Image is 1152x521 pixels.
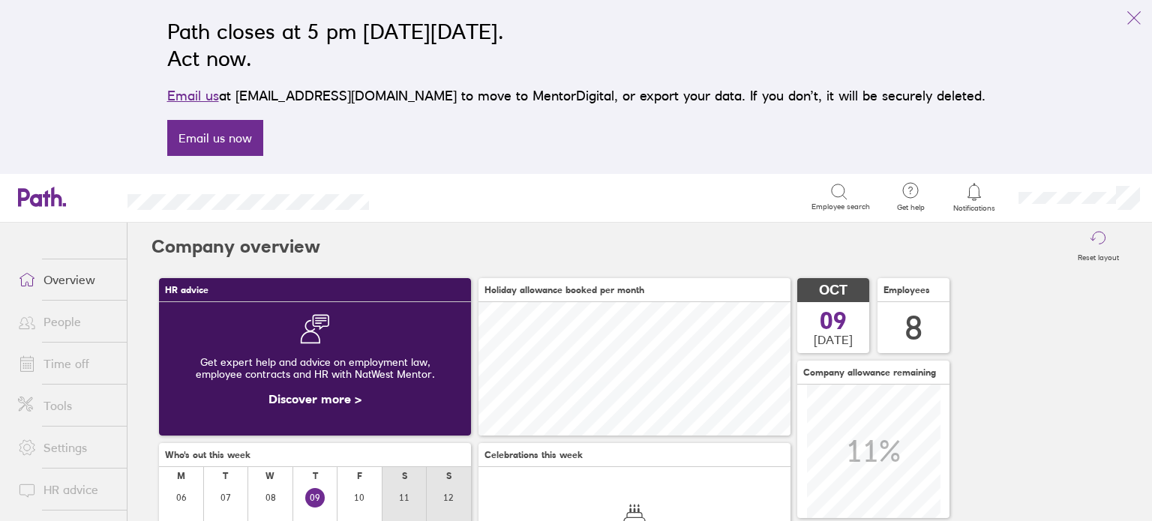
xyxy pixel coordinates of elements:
a: Discover more > [268,391,361,406]
a: Email us now [167,120,263,156]
span: [DATE] [814,333,853,346]
span: OCT [819,283,847,298]
a: HR advice [6,475,127,505]
h2: Path closes at 5 pm [DATE][DATE]. Act now. [167,18,985,72]
a: Time off [6,349,127,379]
div: F [357,471,362,481]
span: Notifications [950,204,999,213]
a: Tools [6,391,127,421]
p: at [EMAIL_ADDRESS][DOMAIN_NAME] to move to MentorDigital, or export your data. If you don’t, it w... [167,85,985,106]
span: HR advice [165,285,208,295]
a: Email us [167,88,219,103]
div: T [313,471,318,481]
button: Reset layout [1069,223,1128,271]
label: Reset layout [1069,249,1128,262]
span: Who's out this week [165,450,250,460]
h2: Company overview [151,223,320,271]
span: Company allowance remaining [803,367,936,378]
span: Employee search [811,202,870,211]
span: Celebrations this week [484,450,583,460]
div: Search [409,190,448,203]
div: T [223,471,228,481]
div: 8 [904,309,922,347]
span: Employees [883,285,930,295]
a: Settings [6,433,127,463]
div: S [402,471,407,481]
span: Get help [886,203,935,212]
div: W [265,471,274,481]
a: Notifications [950,181,999,213]
span: 09 [820,309,847,333]
div: M [177,471,185,481]
div: S [446,471,451,481]
div: Get expert help and advice on employment law, employee contracts and HR with NatWest Mentor. [171,344,459,392]
span: Holiday allowance booked per month [484,285,644,295]
a: People [6,307,127,337]
a: Overview [6,265,127,295]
